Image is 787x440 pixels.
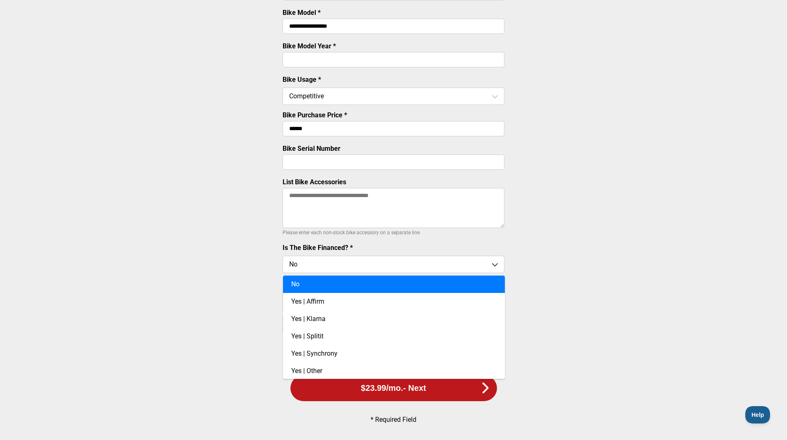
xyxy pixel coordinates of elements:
[283,76,321,83] label: Bike Usage *
[283,9,321,17] label: Bike Model *
[290,375,497,401] button: $23.99/mo.- Next
[283,310,505,328] div: Yes | Klarna
[283,328,505,345] div: Yes | Splitit
[283,314,504,335] div: Coverage Only - 15.99 /mo.
[283,279,359,287] strong: BikeInsure Plan Options *
[283,228,504,238] p: Please enter each non-stock bike accessory on a separate line
[283,276,505,293] div: No
[283,291,504,312] div: Coverage + Protect - $ 23.99 /mo.
[283,145,340,152] label: Bike Serial Number
[283,362,505,380] div: Yes | Other
[283,42,336,50] label: Bike Model Year *
[283,345,505,362] div: Yes | Synchrony
[283,293,505,310] div: Yes | Affirm
[386,383,403,393] span: /mo.
[297,416,491,423] p: * Required Field
[283,178,346,186] label: List Bike Accessories
[283,279,504,287] label: (select one)
[745,406,770,423] iframe: Toggle Customer Support
[283,350,504,369] div: Add Another Bike
[283,244,353,252] label: Is The Bike Financed? *
[283,111,347,119] label: Bike Purchase Price *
